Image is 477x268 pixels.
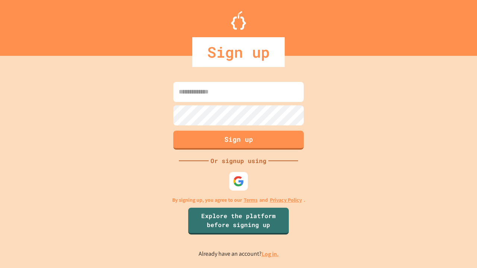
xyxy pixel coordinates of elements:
[262,250,279,258] a: Log in.
[446,238,470,261] iframe: chat widget
[188,208,289,234] a: Explore the platform before signing up
[233,176,244,187] img: google-icon.svg
[209,156,268,165] div: Or signup using
[199,249,279,259] p: Already have an account?
[173,131,304,150] button: Sign up
[231,11,246,30] img: Logo.svg
[415,206,470,237] iframe: chat widget
[172,196,305,204] p: By signing up, you agree to our and .
[270,196,302,204] a: Privacy Policy
[192,37,285,67] div: Sign up
[244,196,258,204] a: Terms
